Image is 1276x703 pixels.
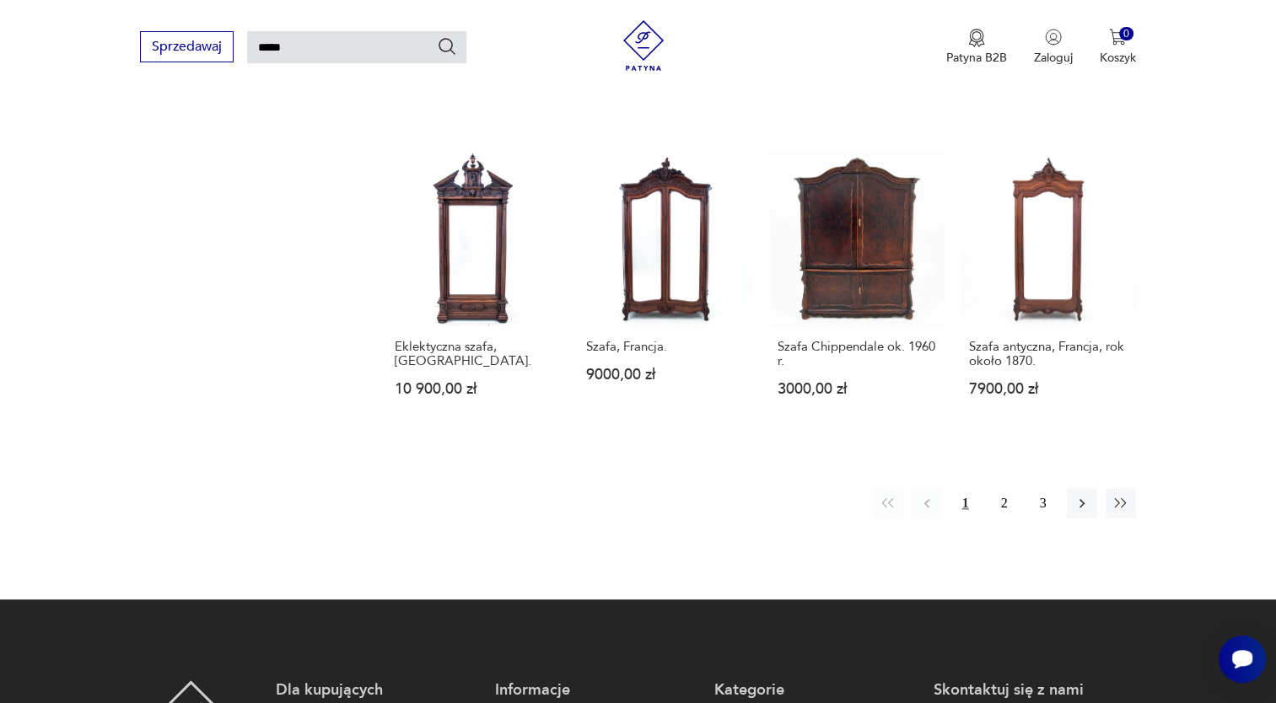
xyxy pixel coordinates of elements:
p: 3000,00 zł [778,382,937,396]
p: Kategorie [714,680,917,700]
div: 0 [1119,27,1133,41]
button: Patyna B2B [946,29,1007,66]
p: Skontaktuj się z nami [934,680,1136,700]
button: 2 [989,488,1020,518]
button: Szukaj [437,36,457,56]
button: Zaloguj [1034,29,1073,66]
img: Patyna - sklep z meblami i dekoracjami vintage [618,20,669,71]
a: Szafa antyczna, Francja, rok około 1870.Szafa antyczna, Francja, rok około 1870.7900,00 zł [961,152,1136,429]
p: 9000,00 zł [586,368,746,382]
p: 10 900,00 zł [395,382,554,396]
p: Dla kupujących [276,680,478,700]
h3: Szafa Chippendale ok. 1960 r. [778,340,937,368]
p: Zaloguj [1034,50,1073,66]
img: Ikona medalu [968,29,985,47]
button: 0Koszyk [1100,29,1136,66]
p: Patyna B2B [946,50,1007,66]
p: Koszyk [1100,50,1136,66]
h3: Szafa, Francja. [586,340,746,354]
a: Ikona medaluPatyna B2B [946,29,1007,66]
a: Sprzedawaj [140,42,234,54]
a: Szafa, Francja.Szafa, Francja.9000,00 zł [579,152,753,429]
p: Informacje [495,680,697,700]
button: Sprzedawaj [140,31,234,62]
p: 7900,00 zł [969,382,1128,396]
img: Ikonka użytkownika [1045,29,1062,46]
button: 1 [950,488,981,518]
img: Ikona koszyka [1109,29,1126,46]
h3: Eklektyczna szafa, [GEOGRAPHIC_DATA]. [395,340,554,368]
h3: Szafa antyczna, Francja, rok około 1870. [969,340,1128,368]
iframe: Smartsupp widget button [1219,636,1266,683]
a: Szafa Chippendale ok. 1960 r.Szafa Chippendale ok. 1960 r.3000,00 zł [770,152,945,429]
button: 3 [1028,488,1058,518]
a: Eklektyczna szafa, Francja.Eklektyczna szafa, [GEOGRAPHIC_DATA].10 900,00 zł [387,152,562,429]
